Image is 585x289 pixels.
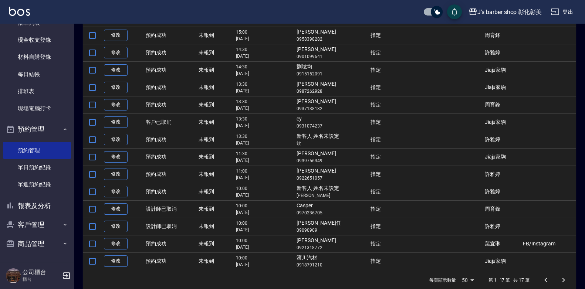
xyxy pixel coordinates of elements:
[236,98,293,105] p: 13:30
[483,61,521,79] td: Jiaju家駒
[3,196,71,215] button: 報表及分析
[295,183,368,200] td: 新客人 姓名未設定
[295,96,368,113] td: [PERSON_NAME]
[197,148,234,166] td: 未報到
[369,218,416,235] td: 指定
[295,113,368,131] td: cy
[297,175,366,181] p: 0922651057
[3,215,71,234] button: 客戶管理
[295,148,368,166] td: [PERSON_NAME]
[297,192,366,199] p: [PERSON_NAME]
[236,209,293,216] p: [DATE]
[297,105,366,112] p: 0937138132
[369,79,416,96] td: 指定
[144,252,197,270] td: 預約成功
[197,131,234,148] td: 未報到
[144,218,197,235] td: 設計師已取消
[197,166,234,183] td: 未報到
[483,44,521,61] td: 許雅婷
[369,96,416,113] td: 指定
[3,31,71,48] a: 現金收支登錄
[236,157,293,164] p: [DATE]
[144,27,197,44] td: 預約成功
[3,100,71,117] a: 現場電腦打卡
[236,168,293,174] p: 11:00
[104,203,128,215] a: 修改
[295,200,368,218] td: Casper
[197,61,234,79] td: 未報到
[236,70,293,77] p: [DATE]
[197,44,234,61] td: 未報到
[144,79,197,96] td: 預約成功
[104,82,128,93] a: 修改
[429,277,456,283] p: 每頁顯示數量
[297,71,366,77] p: 0915152091
[104,116,128,128] a: 修改
[295,252,368,270] td: 濱川汽材
[369,131,416,148] td: 指定
[297,88,366,95] p: 0987262928
[236,150,293,157] p: 11:30
[3,176,71,193] a: 單週預約紀錄
[197,252,234,270] td: 未報到
[236,227,293,233] p: [DATE]
[104,47,128,58] a: 修改
[488,277,530,283] p: 第 1–17 筆 共 17 筆
[483,27,521,44] td: 周育鋒
[197,27,234,44] td: 未報到
[104,255,128,267] a: 修改
[3,83,71,100] a: 排班表
[104,64,128,76] a: 修改
[483,166,521,183] td: 許雅婷
[483,96,521,113] td: 周育鋒
[297,244,366,251] p: 0921318772
[297,140,366,147] p: 欽
[236,122,293,129] p: [DATE]
[236,192,293,198] p: [DATE]
[369,166,416,183] td: 指定
[144,183,197,200] td: 預約成功
[369,235,416,252] td: 指定
[483,131,521,148] td: 許雅婷
[369,113,416,131] td: 指定
[521,235,576,252] td: FB/Instagram
[144,61,197,79] td: 預約成功
[104,169,128,180] a: 修改
[483,252,521,270] td: Jiaju家駒
[3,142,71,159] a: 預約管理
[236,81,293,88] p: 13:30
[369,252,416,270] td: 指定
[483,200,521,218] td: 周育鋒
[477,7,542,17] div: J’s barber shop 彰化彰美
[197,96,234,113] td: 未報到
[104,99,128,110] a: 修改
[236,174,293,181] p: [DATE]
[23,276,60,283] p: 櫃台
[197,183,234,200] td: 未報到
[23,269,60,276] h5: 公司櫃台
[197,113,234,131] td: 未報到
[297,123,366,129] p: 0931074237
[3,48,71,65] a: 材料自購登錄
[9,7,30,16] img: Logo
[197,218,234,235] td: 未報到
[295,166,368,183] td: [PERSON_NAME]
[236,64,293,70] p: 14:30
[236,133,293,140] p: 13:30
[104,186,128,197] a: 修改
[369,200,416,218] td: 指定
[6,268,21,283] img: Person
[104,134,128,145] a: 修改
[144,200,197,218] td: 設計師已取消
[466,4,545,20] button: J’s barber shop 彰化彰美
[483,183,521,200] td: 許雅婷
[236,220,293,227] p: 10:00
[236,53,293,59] p: [DATE]
[104,238,128,249] a: 修改
[197,79,234,96] td: 未報到
[483,113,521,131] td: Jiaju家駒
[483,79,521,96] td: Jiaju家駒
[104,151,128,163] a: 修改
[369,183,416,200] td: 指定
[369,148,416,166] td: 指定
